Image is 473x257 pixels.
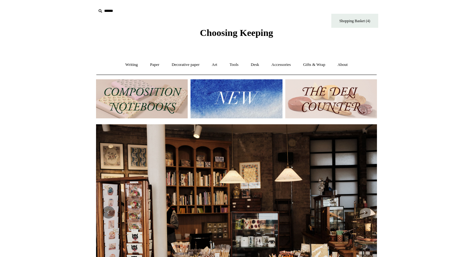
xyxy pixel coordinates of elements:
[224,57,244,73] a: Tools
[331,14,378,28] a: Shopping Basket (4)
[200,27,273,38] span: Choosing Keeping
[206,57,223,73] a: Art
[200,32,273,37] a: Choosing Keeping
[285,79,377,118] img: The Deli Counter
[358,206,371,219] button: Next
[145,57,165,73] a: Paper
[266,57,297,73] a: Accessories
[96,79,188,118] img: 202302 Composition ledgers.jpg__PID:69722ee6-fa44-49dd-a067-31375e5d54ec
[245,57,265,73] a: Desk
[332,57,353,73] a: About
[120,57,144,73] a: Writing
[191,79,282,118] img: New.jpg__PID:f73bdf93-380a-4a35-bcfe-7823039498e1
[166,57,205,73] a: Decorative paper
[102,206,115,219] button: Previous
[298,57,331,73] a: Gifts & Wrap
